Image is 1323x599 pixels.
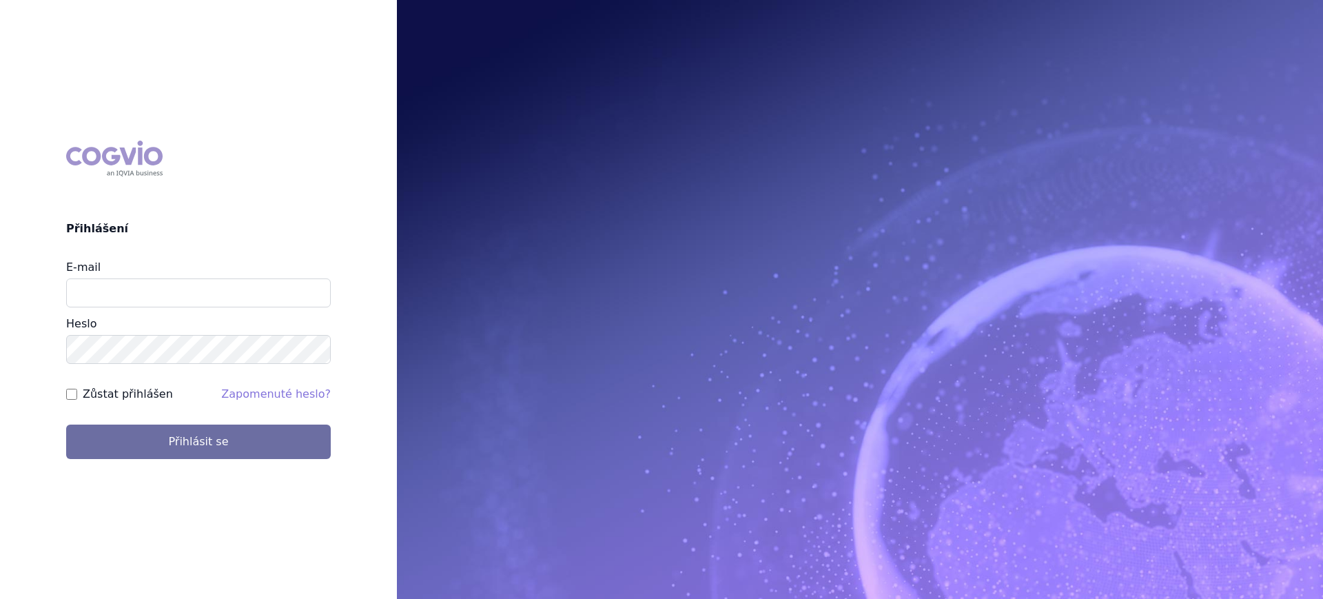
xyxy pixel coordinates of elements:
[221,387,331,400] a: Zapomenuté heslo?
[66,425,331,459] button: Přihlásit se
[66,317,96,330] label: Heslo
[66,221,331,237] h2: Přihlášení
[83,386,173,403] label: Zůstat přihlášen
[66,141,163,176] div: COGVIO
[66,261,101,274] label: E-mail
